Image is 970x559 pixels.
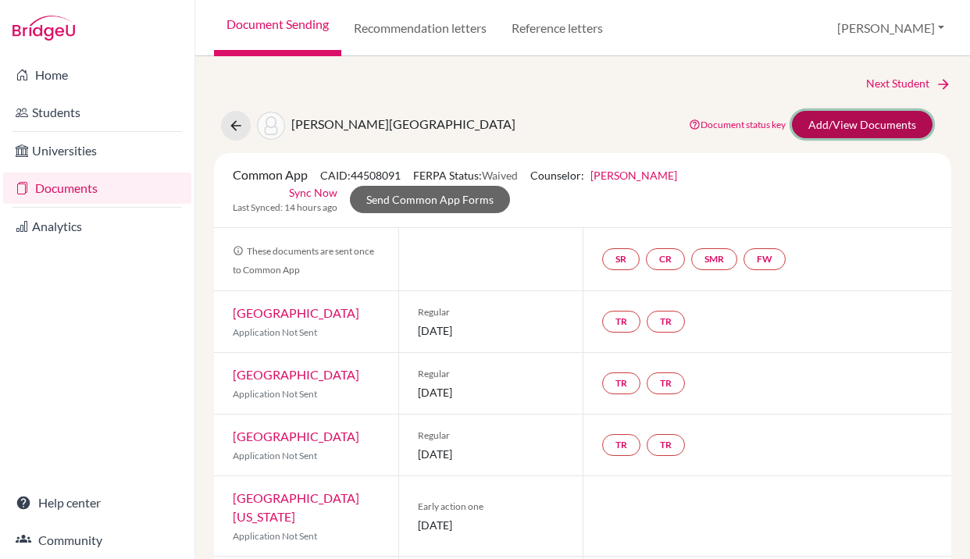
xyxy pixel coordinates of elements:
[418,500,564,514] span: Early action one
[233,167,308,182] span: Common App
[233,326,317,338] span: Application Not Sent
[291,116,515,131] span: [PERSON_NAME][GEOGRAPHIC_DATA]
[289,184,337,201] a: Sync Now
[418,305,564,319] span: Regular
[866,75,951,92] a: Next Student
[3,211,191,242] a: Analytics
[691,248,737,270] a: SMR
[647,372,685,394] a: TR
[830,13,951,43] button: [PERSON_NAME]
[792,111,933,138] a: Add/View Documents
[689,119,786,130] a: Document status key
[233,245,374,276] span: These documents are sent once to Common App
[646,248,685,270] a: CR
[530,169,677,182] span: Counselor:
[3,59,191,91] a: Home
[647,311,685,333] a: TR
[3,487,191,518] a: Help center
[3,525,191,556] a: Community
[233,429,359,443] a: [GEOGRAPHIC_DATA]
[602,311,640,333] a: TR
[418,446,564,462] span: [DATE]
[233,490,359,524] a: [GEOGRAPHIC_DATA][US_STATE]
[413,169,518,182] span: FERPA Status:
[3,135,191,166] a: Universities
[233,305,359,320] a: [GEOGRAPHIC_DATA]
[647,434,685,456] a: TR
[233,530,317,542] span: Application Not Sent
[320,169,401,182] span: CAID: 44508091
[233,367,359,382] a: [GEOGRAPHIC_DATA]
[602,248,640,270] a: SR
[590,169,677,182] a: [PERSON_NAME]
[418,517,564,533] span: [DATE]
[3,173,191,204] a: Documents
[744,248,786,270] a: FW
[350,186,510,213] a: Send Common App Forms
[233,450,317,461] span: Application Not Sent
[12,16,75,41] img: Bridge-U
[233,201,337,215] span: Last Synced: 14 hours ago
[418,429,564,443] span: Regular
[418,367,564,381] span: Regular
[482,169,518,182] span: Waived
[418,322,564,339] span: [DATE]
[418,384,564,401] span: [DATE]
[3,97,191,128] a: Students
[602,434,640,456] a: TR
[602,372,640,394] a: TR
[233,388,317,400] span: Application Not Sent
